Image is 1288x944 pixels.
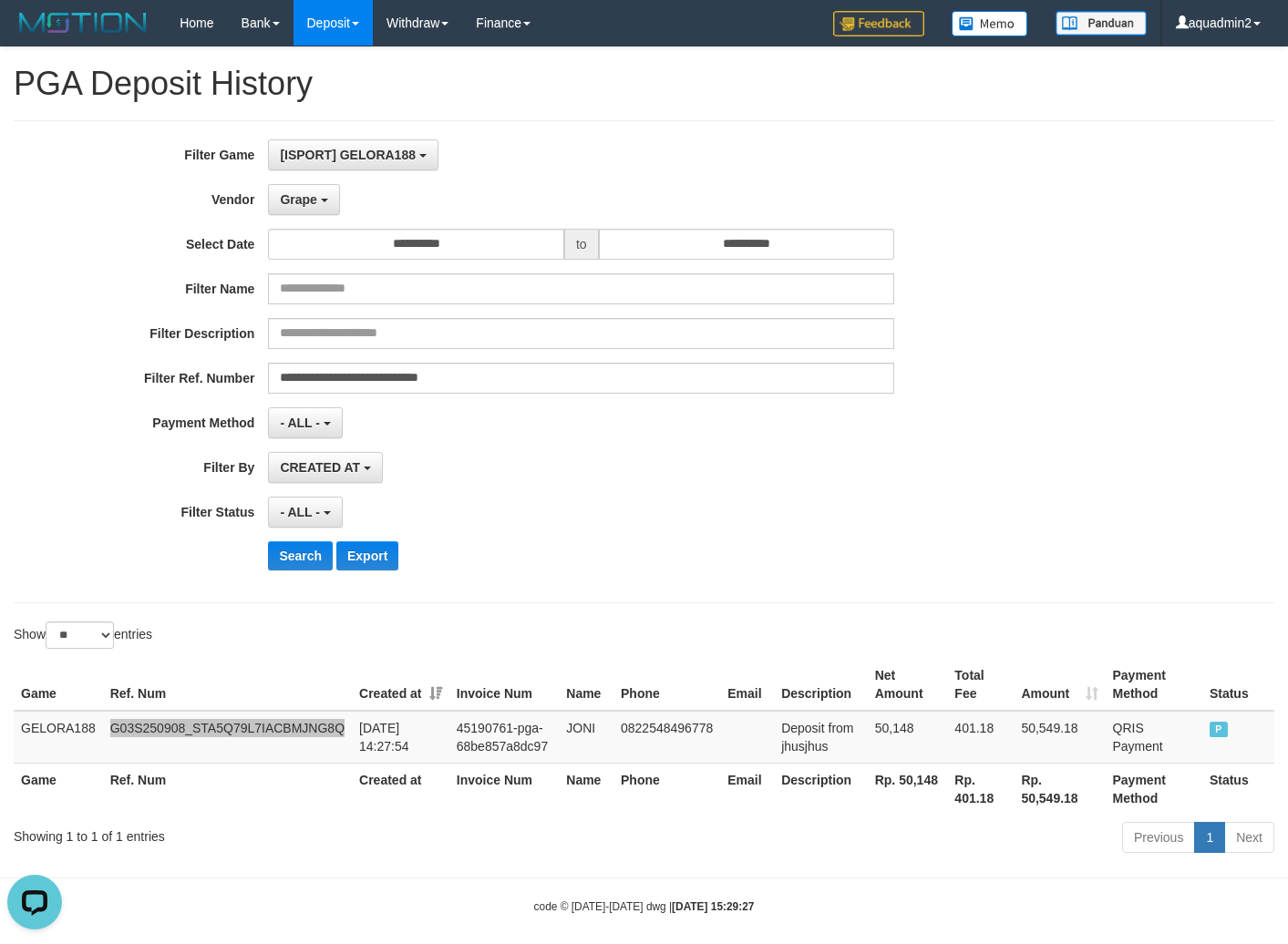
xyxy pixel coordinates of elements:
[268,497,342,528] button: - ALL -
[952,11,1028,36] img: Button%20Memo.svg
[1202,763,1274,815] th: Status
[14,621,152,649] label: Show entries
[1106,763,1202,815] th: Payment Method
[947,711,1014,764] td: 401.18
[280,192,316,207] span: Grape
[1106,711,1202,764] td: QRIS Payment
[720,659,774,711] th: Email
[1014,659,1105,711] th: Amount: activate to sort column ascending
[280,416,320,430] span: - ALL -
[564,229,599,260] span: to
[110,721,345,735] a: G03S250908_STA5Q79L7IACBMJNG8Q
[449,763,560,815] th: Invoice Num
[672,900,754,913] strong: [DATE] 15:29:27
[280,148,416,162] span: [ISPORT] GELORA188
[14,763,103,815] th: Game
[449,659,560,711] th: Invoice Num
[947,659,1014,711] th: Total Fee
[268,184,339,215] button: Grape
[774,659,868,711] th: Description
[14,9,152,36] img: MOTION_logo.png
[14,711,103,764] td: GELORA188
[268,541,333,570] button: Search
[774,763,868,815] th: Description
[1210,722,1228,737] span: PAID
[268,407,342,438] button: - ALL -
[1014,711,1105,764] td: 50,549.18
[947,763,1014,815] th: Rp. 401.18
[352,711,449,764] td: [DATE] 14:27:54
[613,659,720,711] th: Phone
[1014,763,1105,815] th: Rp. 50,549.18
[613,711,720,764] td: 0822548496778
[559,763,613,815] th: Name
[14,66,1274,102] h1: PGA Deposit History
[268,452,383,483] button: CREATED AT
[352,659,449,711] th: Created at: activate to sort column ascending
[336,541,398,570] button: Export
[868,763,948,815] th: Rp. 50,148
[103,763,352,815] th: Ref. Num
[1106,659,1202,711] th: Payment Method
[280,505,320,519] span: - ALL -
[268,139,438,170] button: [ISPORT] GELORA188
[868,659,948,711] th: Net Amount
[534,900,755,913] small: code © [DATE]-[DATE] dwg |
[613,763,720,815] th: Phone
[280,460,360,475] span: CREATED AT
[774,711,868,764] td: Deposit from jhusjhus
[1056,11,1147,36] img: panduan.png
[559,711,613,764] td: JONI
[833,11,924,36] img: Feedback.jpg
[46,621,114,649] select: Showentries
[14,659,103,711] th: Game
[1122,822,1195,853] a: Previous
[7,7,62,62] button: Open LiveChat chat widget
[1202,659,1274,711] th: Status
[103,659,352,711] th: Ref. Num
[1224,822,1274,853] a: Next
[352,763,449,815] th: Created at
[868,711,948,764] td: 50,148
[1194,822,1225,853] a: 1
[449,711,560,764] td: 45190761-pga-68be857a8dc97
[559,659,613,711] th: Name
[720,763,774,815] th: Email
[14,820,523,846] div: Showing 1 to 1 of 1 entries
